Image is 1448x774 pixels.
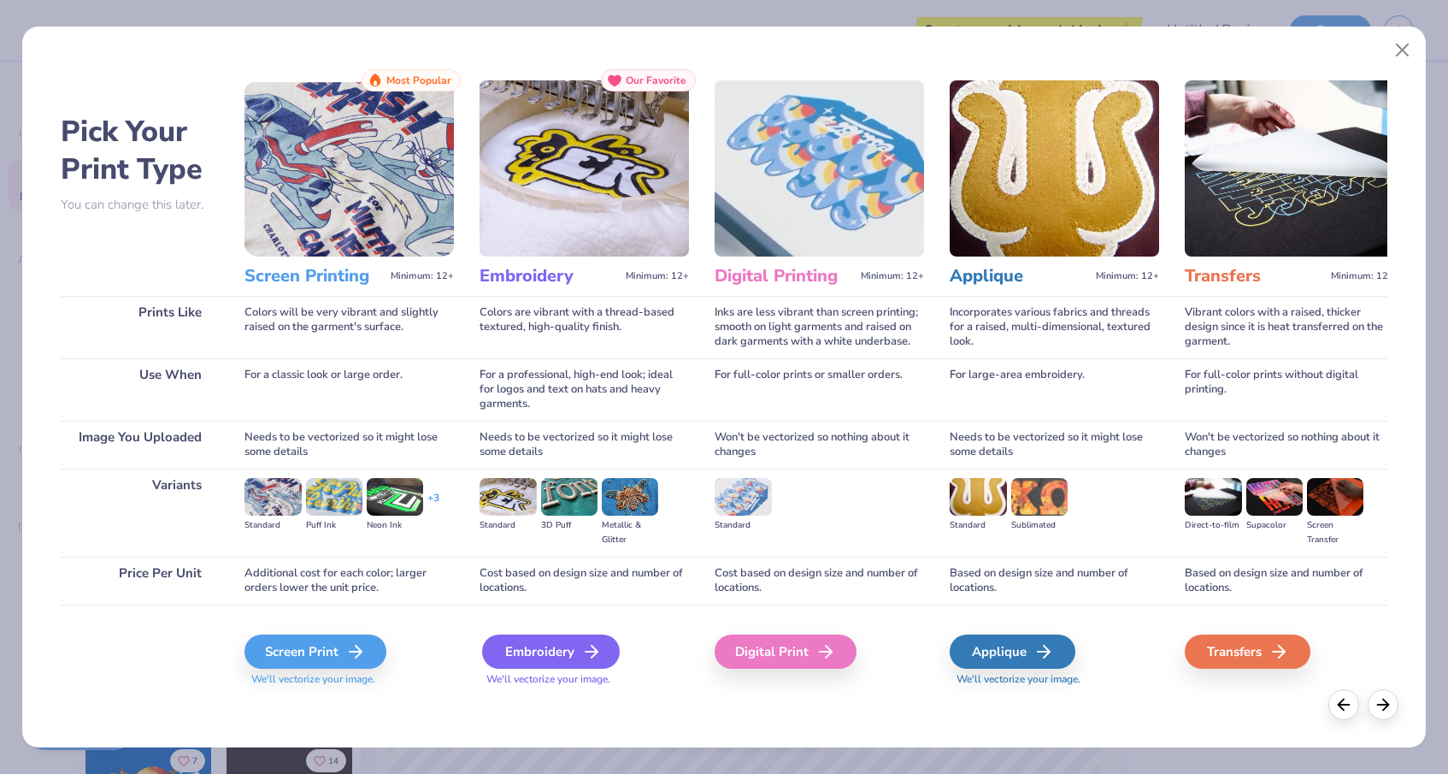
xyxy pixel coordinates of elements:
[482,635,620,669] div: Embroidery
[1185,635,1310,669] div: Transfers
[715,421,924,469] div: Won't be vectorized so nothing about it changes
[367,478,423,516] img: Neon Ink
[480,358,689,421] div: For a professional, high-end look; ideal for logos and text on hats and heavy garments.
[480,557,689,605] div: Cost based on design size and number of locations.
[367,518,423,533] div: Neon Ink
[61,296,219,358] div: Prints Like
[602,478,658,516] img: Metallic & Glitter
[1386,34,1418,67] button: Close
[61,358,219,421] div: Use When
[1011,478,1068,516] img: Sublimated
[244,265,384,287] h3: Screen Printing
[244,358,454,421] div: For a classic look or large order.
[1185,478,1241,516] img: Direct-to-film
[61,469,219,557] div: Variants
[950,672,1159,687] span: We'll vectorize your image.
[480,421,689,469] div: Needs to be vectorized so it might lose some details
[1307,478,1363,516] img: Screen Transfer
[715,80,924,257] img: Digital Printing
[244,518,301,533] div: Standard
[715,635,856,669] div: Digital Print
[1307,518,1363,547] div: Screen Transfer
[861,270,924,282] span: Minimum: 12+
[1185,518,1241,533] div: Direct-to-film
[391,270,454,282] span: Minimum: 12+
[626,270,689,282] span: Minimum: 12+
[950,358,1159,421] div: For large-area embroidery.
[480,296,689,358] div: Colors are vibrant with a thread-based textured, high-quality finish.
[541,478,597,516] img: 3D Puff
[1185,296,1394,358] div: Vibrant colors with a raised, thicker design since it is heat transferred on the garment.
[244,80,454,257] img: Screen Printing
[950,296,1159,358] div: Incorporates various fabrics and threads for a raised, multi-dimensional, textured look.
[1011,518,1068,533] div: Sublimated
[715,518,771,533] div: Standard
[244,635,386,669] div: Screen Print
[950,518,1006,533] div: Standard
[244,296,454,358] div: Colors will be very vibrant and slightly raised on the garment's surface.
[1185,265,1324,287] h3: Transfers
[480,478,536,516] img: Standard
[1246,518,1303,533] div: Supacolor
[1185,421,1394,469] div: Won't be vectorized so nothing about it changes
[1331,270,1394,282] span: Minimum: 12+
[480,672,689,687] span: We'll vectorize your image.
[244,672,454,687] span: We'll vectorize your image.
[715,296,924,358] div: Inks are less vibrant than screen printing; smooth on light garments and raised on dark garments ...
[950,421,1159,469] div: Needs to be vectorized so it might lose some details
[715,478,771,516] img: Standard
[715,265,854,287] h3: Digital Printing
[306,478,362,516] img: Puff Ink
[244,557,454,605] div: Additional cost for each color; larger orders lower the unit price.
[715,557,924,605] div: Cost based on design size and number of locations.
[480,518,536,533] div: Standard
[386,74,451,86] span: Most Popular
[950,635,1075,669] div: Applique
[602,518,658,547] div: Metallic & Glitter
[61,113,219,188] h2: Pick Your Print Type
[427,491,439,520] div: + 3
[950,265,1089,287] h3: Applique
[61,557,219,605] div: Price Per Unit
[61,198,219,212] p: You can change this later.
[1185,557,1394,605] div: Based on design size and number of locations.
[61,421,219,469] div: Image You Uploaded
[950,557,1159,605] div: Based on design size and number of locations.
[480,265,619,287] h3: Embroidery
[244,478,301,516] img: Standard
[1096,270,1159,282] span: Minimum: 12+
[950,80,1159,257] img: Applique
[306,518,362,533] div: Puff Ink
[541,518,597,533] div: 3D Puff
[626,74,686,86] span: Our Favorite
[244,421,454,469] div: Needs to be vectorized so it might lose some details
[1185,80,1394,257] img: Transfers
[480,80,689,257] img: Embroidery
[1246,478,1303,516] img: Supacolor
[950,478,1006,516] img: Standard
[715,358,924,421] div: For full-color prints or smaller orders.
[1185,358,1394,421] div: For full-color prints without digital printing.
